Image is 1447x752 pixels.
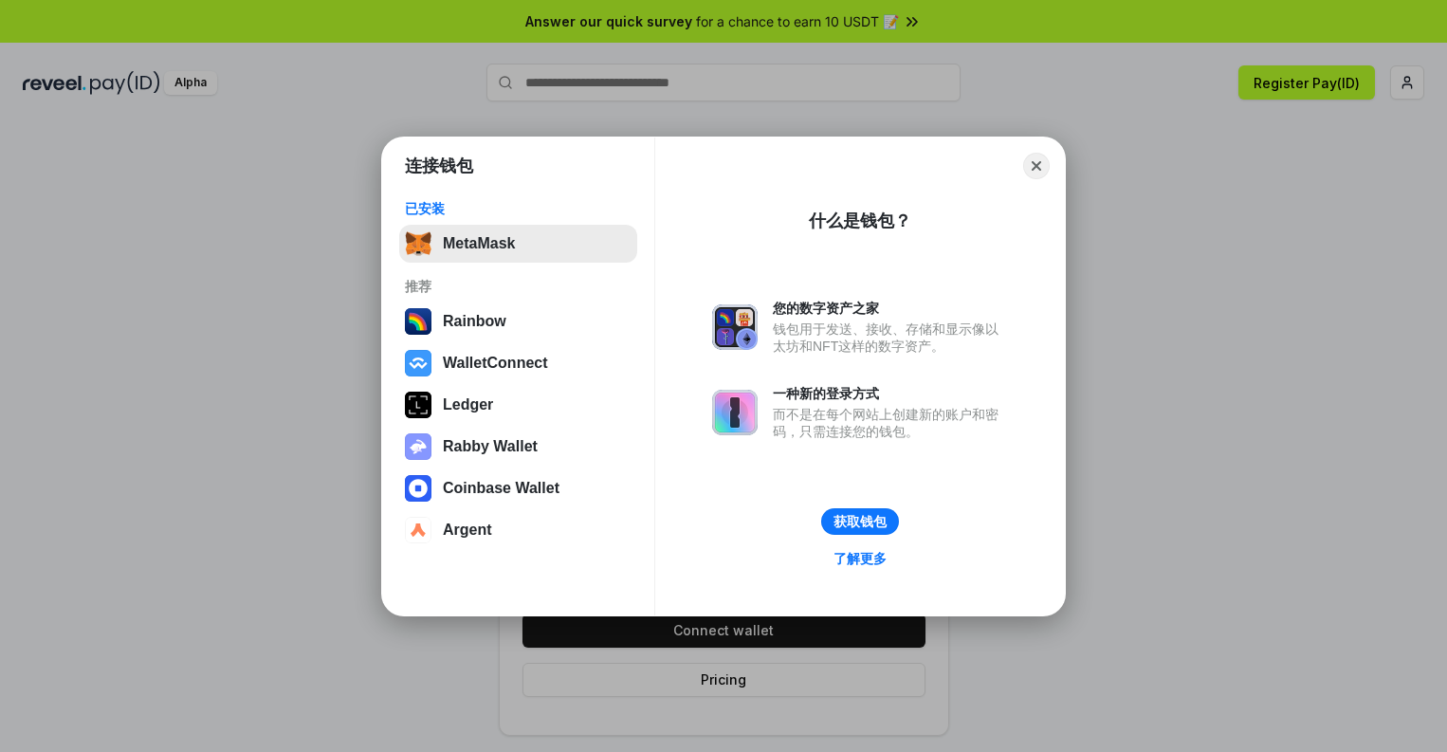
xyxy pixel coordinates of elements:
div: Coinbase Wallet [443,480,559,497]
div: 什么是钱包？ [809,210,911,232]
button: Argent [399,511,637,549]
button: Coinbase Wallet [399,469,637,507]
div: 已安装 [405,200,632,217]
div: 推荐 [405,278,632,295]
div: 您的数字资产之家 [773,300,1008,317]
img: svg+xml,%3Csvg%20width%3D%2228%22%20height%3D%2228%22%20viewBox%3D%220%200%2028%2028%22%20fill%3D... [405,350,431,376]
div: Rabby Wallet [443,438,538,455]
img: svg+xml,%3Csvg%20xmlns%3D%22http%3A%2F%2Fwww.w3.org%2F2000%2Fsvg%22%20width%3D%2228%22%20height%3... [405,392,431,418]
img: svg+xml,%3Csvg%20xmlns%3D%22http%3A%2F%2Fwww.w3.org%2F2000%2Fsvg%22%20fill%3D%22none%22%20viewBox... [405,433,431,460]
img: svg+xml,%3Csvg%20fill%3D%22none%22%20height%3D%2233%22%20viewBox%3D%220%200%2035%2033%22%20width%... [405,230,431,257]
div: WalletConnect [443,355,548,372]
button: Rabby Wallet [399,428,637,466]
div: 钱包用于发送、接收、存储和显示像以太坊和NFT这样的数字资产。 [773,321,1008,355]
button: Close [1023,153,1050,179]
a: 了解更多 [822,546,898,571]
button: MetaMask [399,225,637,263]
img: svg+xml,%3Csvg%20width%3D%2228%22%20height%3D%2228%22%20viewBox%3D%220%200%2028%2028%22%20fill%3D... [405,475,431,502]
button: 获取钱包 [821,508,899,535]
div: Ledger [443,396,493,413]
div: Rainbow [443,313,506,330]
div: 了解更多 [833,550,887,567]
img: svg+xml,%3Csvg%20xmlns%3D%22http%3A%2F%2Fwww.w3.org%2F2000%2Fsvg%22%20fill%3D%22none%22%20viewBox... [712,304,758,350]
h1: 连接钱包 [405,155,473,177]
button: Rainbow [399,303,637,340]
div: 一种新的登录方式 [773,385,1008,402]
img: svg+xml,%3Csvg%20xmlns%3D%22http%3A%2F%2Fwww.w3.org%2F2000%2Fsvg%22%20fill%3D%22none%22%20viewBox... [712,390,758,435]
img: svg+xml,%3Csvg%20width%3D%2228%22%20height%3D%2228%22%20viewBox%3D%220%200%2028%2028%22%20fill%3D... [405,517,431,543]
div: Argent [443,522,492,539]
img: svg+xml,%3Csvg%20width%3D%22120%22%20height%3D%22120%22%20viewBox%3D%220%200%20120%20120%22%20fil... [405,308,431,335]
button: WalletConnect [399,344,637,382]
button: Ledger [399,386,637,424]
div: 获取钱包 [833,513,887,530]
div: MetaMask [443,235,515,252]
div: 而不是在每个网站上创建新的账户和密码，只需连接您的钱包。 [773,406,1008,440]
